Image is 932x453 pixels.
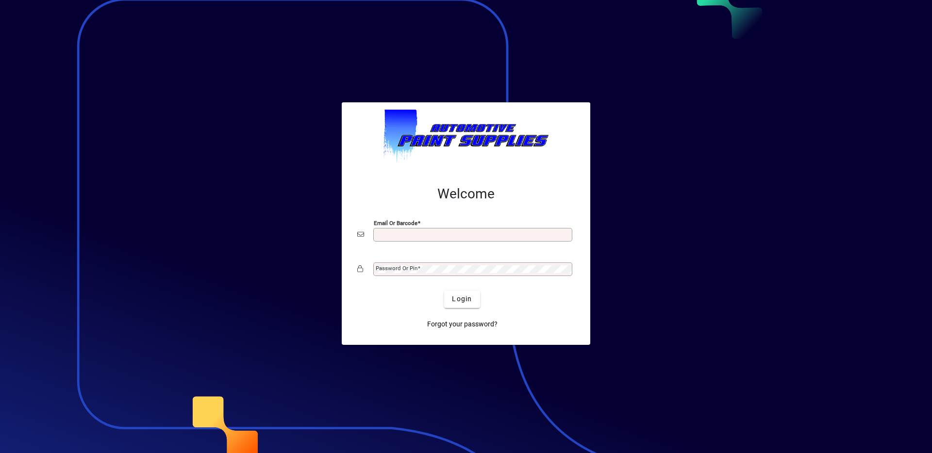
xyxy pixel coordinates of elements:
[376,265,417,272] mat-label: Password or Pin
[452,294,472,304] span: Login
[427,319,498,329] span: Forgot your password?
[357,186,575,202] h2: Welcome
[444,291,480,308] button: Login
[374,219,417,226] mat-label: Email or Barcode
[423,316,501,333] a: Forgot your password?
